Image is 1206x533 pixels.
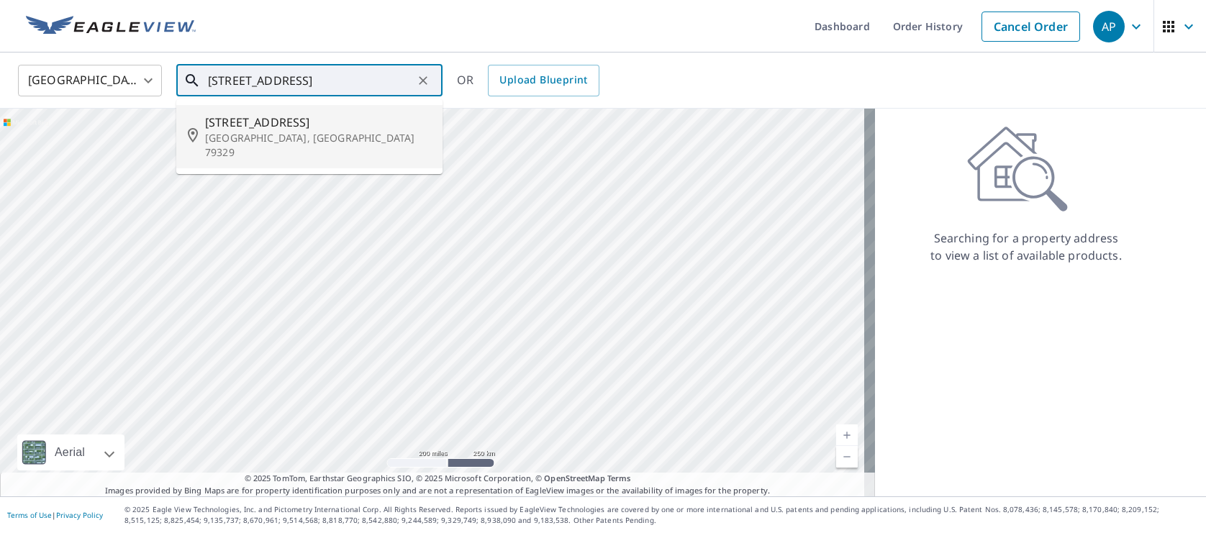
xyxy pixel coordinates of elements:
p: © 2025 Eagle View Technologies, Inc. and Pictometry International Corp. All Rights Reserved. Repo... [124,504,1199,526]
a: OpenStreetMap [544,473,604,483]
a: Terms [607,473,631,483]
p: [GEOGRAPHIC_DATA], [GEOGRAPHIC_DATA] 79329 [205,131,431,160]
input: Search by address or latitude-longitude [208,60,413,101]
button: Clear [413,70,433,91]
div: Aerial [17,434,124,470]
div: [GEOGRAPHIC_DATA] [18,60,162,101]
img: EV Logo [26,16,196,37]
p: | [7,511,103,519]
div: AP [1093,11,1125,42]
a: Current Level 5, Zoom Out [836,446,858,468]
span: Upload Blueprint [499,71,587,89]
a: Privacy Policy [56,510,103,520]
a: Current Level 5, Zoom In [836,424,858,446]
span: © 2025 TomTom, Earthstar Geographics SIO, © 2025 Microsoft Corporation, © [245,473,631,485]
span: [STREET_ADDRESS] [205,114,431,131]
a: Upload Blueprint [488,65,599,96]
div: Aerial [50,434,89,470]
div: OR [457,65,599,96]
a: Cancel Order [981,12,1080,42]
p: Searching for a property address to view a list of available products. [930,229,1123,264]
a: Terms of Use [7,510,52,520]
